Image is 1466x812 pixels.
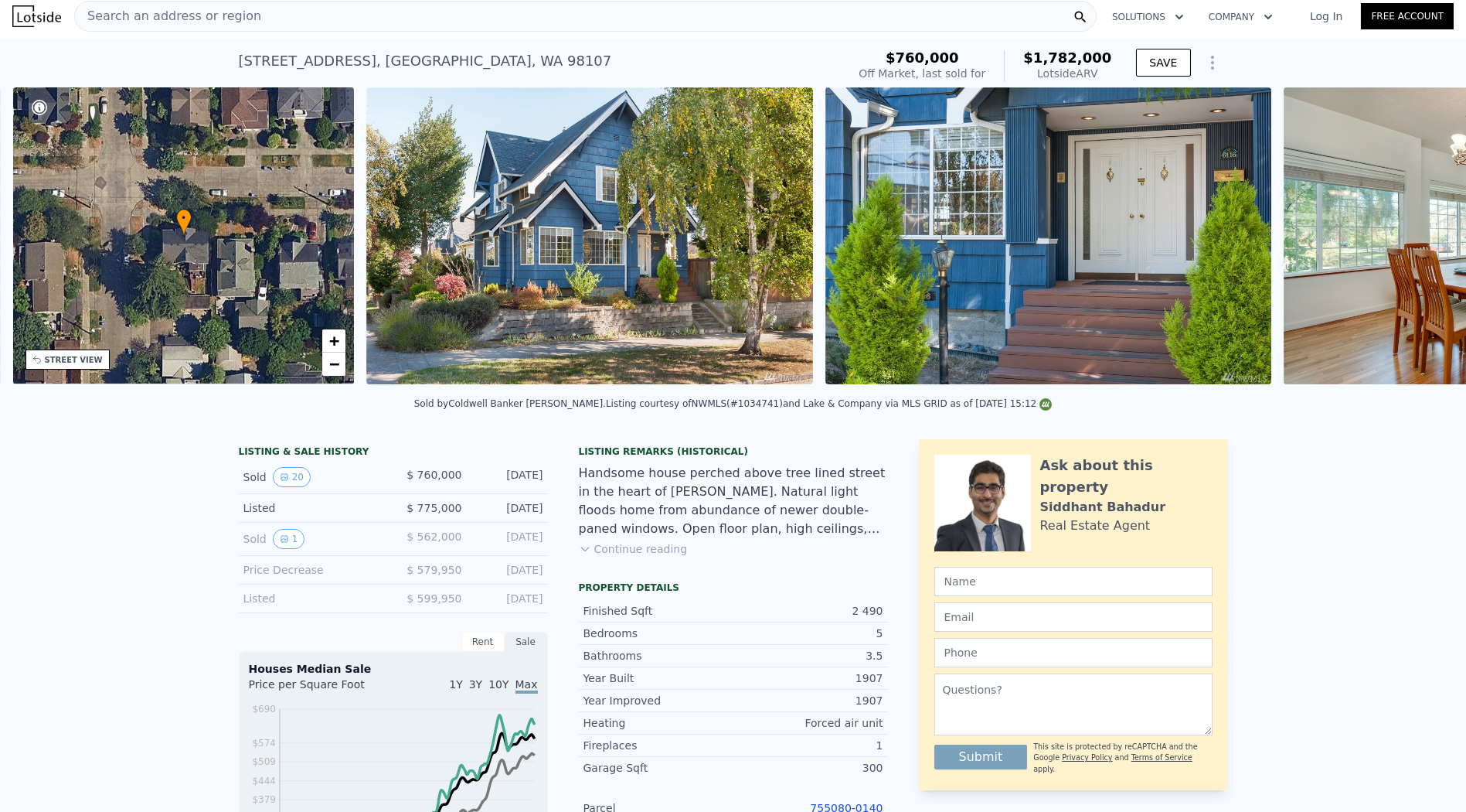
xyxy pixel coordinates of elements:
[1291,9,1361,24] a: Log In
[583,738,733,753] div: Fireplaces
[406,531,461,543] span: $ 562,000
[934,638,1213,667] input: Phone
[273,529,305,549] button: View historical data
[733,693,883,708] div: 1907
[243,500,381,516] div: Listed
[1131,753,1192,762] a: Terms of Service
[1033,742,1212,775] div: This site is protected by reCAPTCHA and the Google and apply.
[583,648,733,664] div: Bathrooms
[243,467,381,487] div: Sold
[322,329,345,353] a: Zoom in
[406,502,461,514] span: $ 775,000
[414,398,606,409] div: Sold by Coldwell Banker [PERSON_NAME] .
[252,794,276,805] tspan: $379
[45,354,103,366] div: STREET VIEW
[449,678,462,691] span: 1Y
[488,678,509,691] span: 10Y
[1100,3,1196,31] button: Solutions
[825,87,1271,384] img: Sale: 119312383 Parcel: 97654064
[579,582,888,594] div: Property details
[579,541,688,557] button: Continue reading
[934,567,1213,596] input: Name
[243,562,381,578] div: Price Decrease
[1023,66,1111,81] div: Lotside ARV
[1196,3,1285,31] button: Company
[366,87,812,384] img: Sale: 119312383 Parcel: 97654064
[515,678,538,694] span: Max
[1023,49,1111,66] span: $1,782,000
[12,5,61,27] img: Lotside
[176,209,192,236] div: •
[75,7,261,26] span: Search an address or region
[583,670,733,686] div: Year Built
[733,670,883,686] div: 1907
[176,211,192,225] span: •
[1040,517,1151,535] div: Real Estate Agent
[252,704,276,715] tspan: $690
[239,50,612,72] div: [STREET_ADDRESS] , [GEOGRAPHIC_DATA] , WA 98107
[859,66,985,81] div: Off Market, last sold for
[461,632,505,652] div: Rent
[329,331,339,350] span: +
[583,760,733,776] div: Garage Sqft
[733,648,883,664] div: 3.5
[249,677,393,701] div: Price per Square Foot
[474,562,543,578] div: [DATE]
[406,469,461,481] span: $ 760,000
[733,603,883,619] div: 2 490
[474,467,543,487] div: [DATE]
[505,632,548,652] div: Sale
[1062,753,1112,762] a: Privacy Policy
[252,738,276,749] tspan: $574
[583,603,733,619] div: Finished Sqft
[243,529,381,549] div: Sold
[252,776,276,786] tspan: $444
[1040,455,1213,498] div: Ask about this property
[1039,398,1052,411] img: NWMLS Logo
[406,592,461,605] span: $ 599,950
[252,756,276,767] tspan: $509
[249,661,538,677] div: Houses Median Sale
[579,464,888,538] div: Handsome house perched above tree lined street in the heart of [PERSON_NAME]. Natural light flood...
[239,445,548,461] div: LISTING & SALE HISTORY
[474,591,543,606] div: [DATE]
[1040,498,1166,517] div: Siddhant Bahadur
[733,626,883,641] div: 5
[1197,47,1228,78] button: Show Options
[273,467,311,487] button: View historical data
[886,49,959,66] span: $760,000
[583,626,733,641] div: Bedrooms
[733,738,883,753] div: 1
[474,500,543,516] div: [DATE]
[606,398,1052,409] div: Listing courtesy of NWMLS (#1034741) and Lake & Company via MLS GRID as of [DATE] 15:12
[579,445,888,458] div: Listing Remarks (Historical)
[733,760,883,776] div: 300
[406,564,461,576] span: $ 579,950
[934,745,1028,769] button: Submit
[322,353,345,376] a: Zoom out
[1136,49,1190,77] button: SAVE
[1361,3,1454,29] a: Free Account
[934,602,1213,632] input: Email
[243,591,381,606] div: Listed
[469,678,482,691] span: 3Y
[329,354,339,374] span: −
[474,529,543,549] div: [DATE]
[733,715,883,731] div: Forced air unit
[583,693,733,708] div: Year Improved
[583,715,733,731] div: Heating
